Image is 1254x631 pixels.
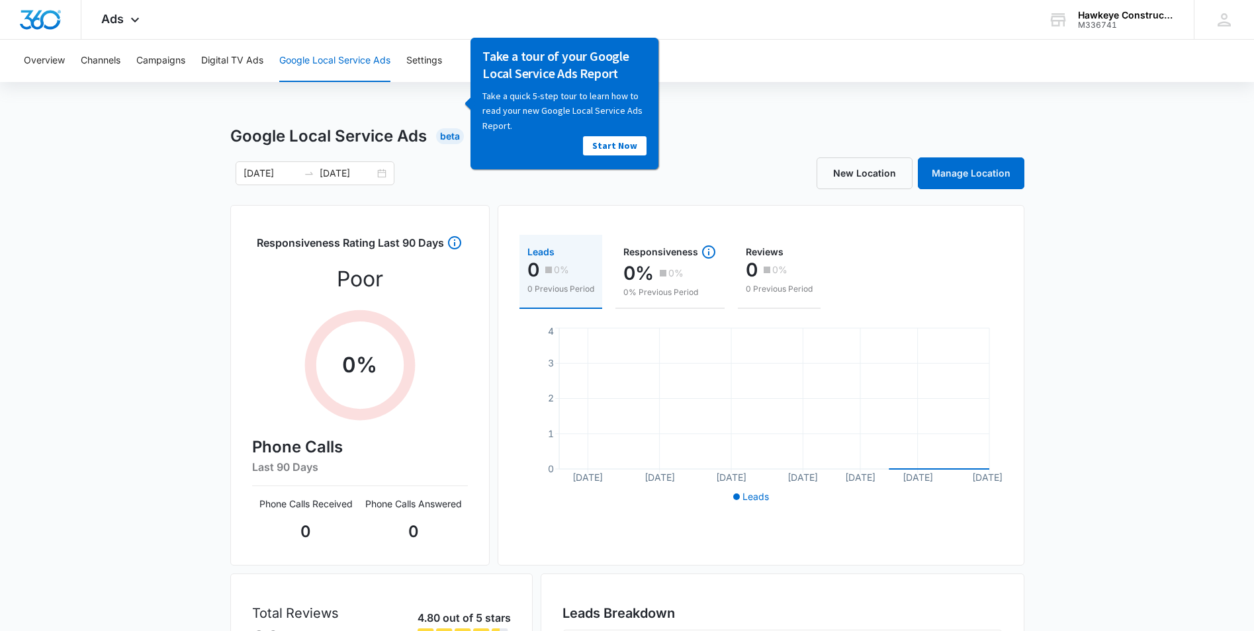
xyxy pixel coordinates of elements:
[548,392,554,403] tspan: 2
[845,472,875,483] tspan: [DATE]
[252,435,468,459] h4: Phone Calls
[746,247,813,257] div: Reviews
[122,99,186,118] a: Start Now
[562,603,1003,623] h3: Leads Breakdown
[554,265,569,274] p: 0%
[257,235,444,258] h3: Responsiveness Rating Last 90 Days
[623,244,717,260] div: Responsiveness
[1078,10,1175,21] div: account name
[902,472,932,483] tspan: [DATE]
[772,265,787,274] p: 0%
[22,51,186,95] p: Take a quick 5-step tour to learn how to read your new Google Local Service Ads Report.
[337,263,383,295] p: Poor
[787,472,818,483] tspan: [DATE]
[918,157,1024,189] a: Manage Location
[252,603,339,623] p: Total Reviews
[101,12,124,26] span: Ads
[716,472,746,483] tspan: [DATE]
[644,472,674,483] tspan: [DATE]
[817,157,913,189] a: New Location
[244,166,298,181] input: Start date
[252,497,360,511] p: Phone Calls Received
[623,286,717,298] p: 0% Previous Period
[24,40,65,82] button: Overview
[548,463,554,474] tspan: 0
[252,520,360,544] p: 0
[81,40,120,82] button: Channels
[342,349,377,381] p: 0 %
[406,40,442,82] button: Settings
[136,40,185,82] button: Campaigns
[418,610,511,626] p: 4.80 out of 5 stars
[668,269,684,278] p: 0%
[527,283,594,295] p: 0 Previous Period
[548,428,554,439] tspan: 1
[22,10,186,44] h3: Take a tour of your Google Local Service Ads Report
[527,259,539,280] p: 0
[436,128,464,144] div: Beta
[742,491,769,502] span: Leads
[746,259,758,280] p: 0
[623,263,654,284] p: 0%
[304,168,314,179] span: to
[572,472,603,483] tspan: [DATE]
[746,283,813,295] p: 0 Previous Period
[304,168,314,179] span: swap-right
[230,124,427,148] h1: Google Local Service Ads
[360,497,468,511] p: Phone Calls Answered
[972,472,1003,483] tspan: [DATE]
[252,459,468,475] h6: Last 90 Days
[201,40,263,82] button: Digital TV Ads
[279,40,390,82] button: Google Local Service Ads
[1078,21,1175,30] div: account id
[527,247,594,257] div: Leads
[548,357,554,368] tspan: 3
[548,325,554,337] tspan: 4
[360,520,468,544] p: 0
[320,166,375,181] input: End date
